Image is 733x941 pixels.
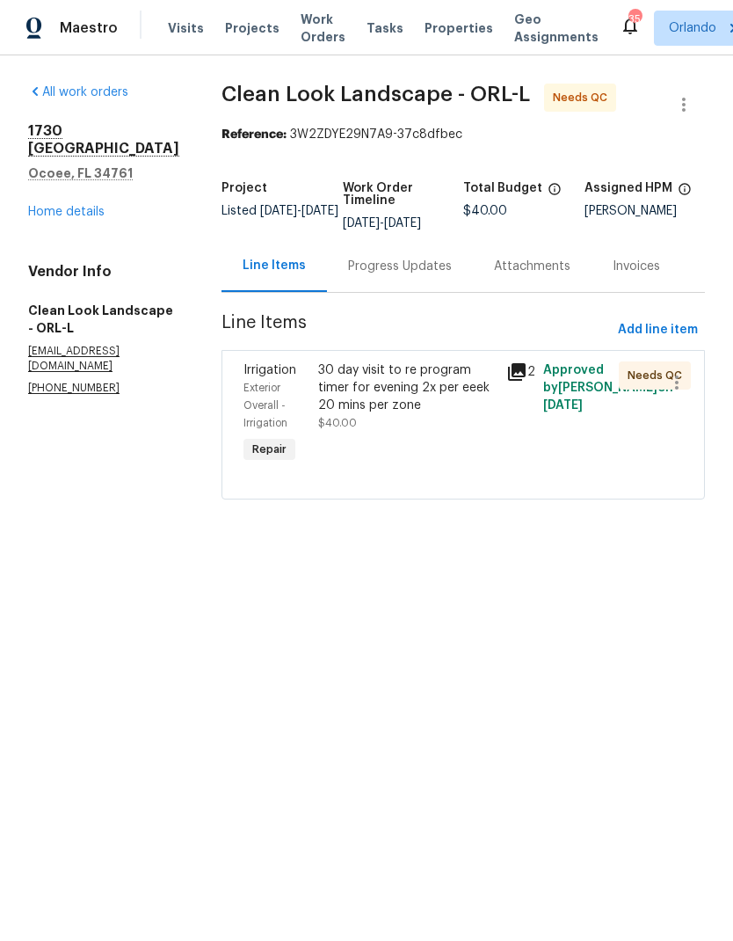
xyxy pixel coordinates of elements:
div: Line Items [243,257,306,274]
span: [DATE] [260,205,297,217]
a: All work orders [28,86,128,98]
span: Geo Assignments [514,11,599,46]
span: Orlando [669,19,716,37]
span: [DATE] [384,217,421,230]
span: Clean Look Landscape - ORL-L [221,84,530,105]
span: Tasks [366,22,403,34]
div: [PERSON_NAME] [584,205,706,217]
h4: Vendor Info [28,263,179,281]
span: Needs QC [553,89,614,106]
h5: Total Budget [463,182,542,194]
span: Properties [425,19,493,37]
span: - [343,217,421,230]
span: Approved by [PERSON_NAME] on [543,364,673,412]
h5: Clean Look Landscape - ORL-L [28,302,179,337]
span: [DATE] [543,399,583,412]
div: Progress Updates [348,258,452,275]
div: Invoices [613,258,660,275]
h5: Assigned HPM [584,182,672,194]
span: Line Items [221,314,611,346]
span: Listed [221,205,338,217]
span: [DATE] [343,217,380,230]
span: The total cost of line items that have been proposed by Opendoor. This sum includes line items th... [548,182,562,205]
div: 30 day visit to re program timer for evening 2x per eeek 20 mins per zone [318,361,495,414]
div: 2 [506,361,533,383]
span: Exterior Overall - Irrigation [243,383,287,428]
div: Attachments [494,258,570,275]
span: - [260,205,338,217]
b: Reference: [221,128,287,141]
div: 35 [628,11,641,28]
h5: Project [221,182,267,194]
span: Projects [225,19,279,37]
span: Irrigation [243,364,296,376]
a: Home details [28,206,105,218]
span: $40.00 [318,418,357,428]
span: [DATE] [301,205,338,217]
span: Repair [245,441,294,458]
span: Needs QC [628,367,689,384]
span: Work Orders [301,11,345,46]
div: 3W2ZDYE29N7A9-37c8dfbec [221,126,705,143]
span: Add line item [618,319,698,341]
span: Maestro [60,19,118,37]
h5: Work Order Timeline [343,182,464,207]
span: Visits [168,19,204,37]
span: The hpm assigned to this work order. [678,182,692,205]
span: $40.00 [463,205,507,217]
button: Add line item [611,314,705,346]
